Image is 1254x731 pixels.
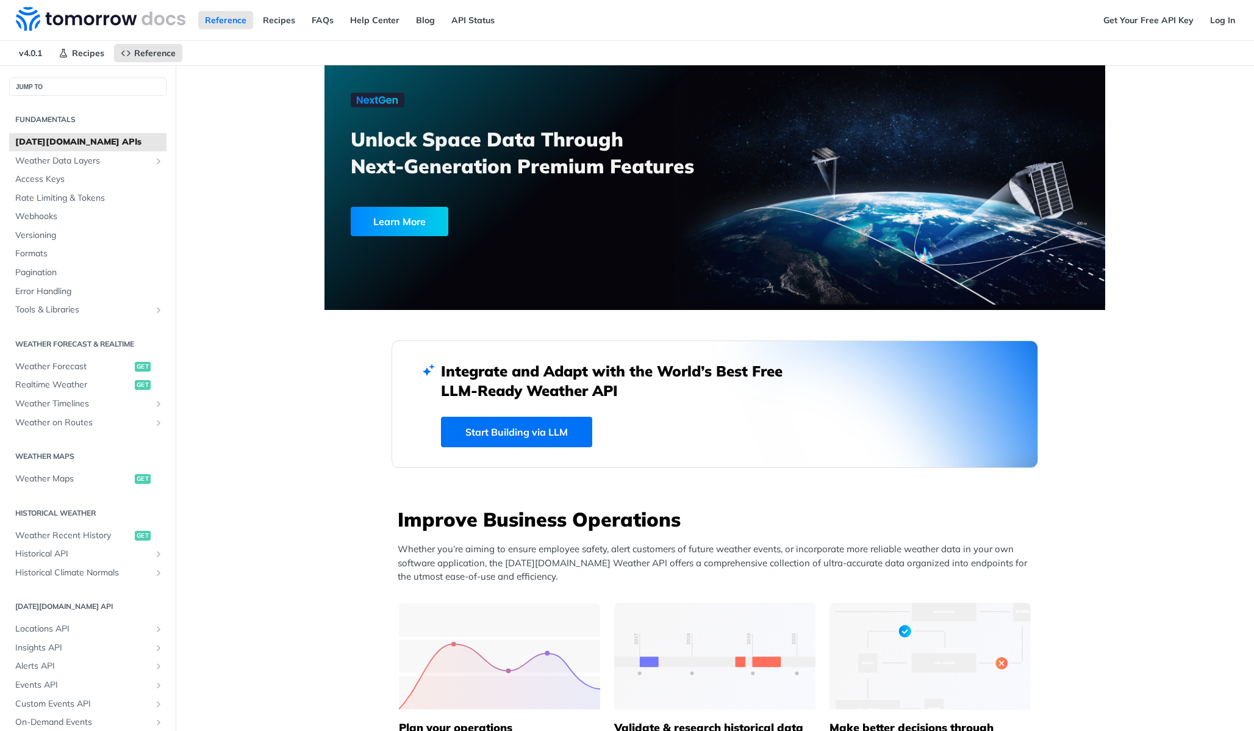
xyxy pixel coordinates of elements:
[9,527,167,545] a: Weather Recent Historyget
[9,301,167,319] a: Tools & LibrariesShow subpages for Tools & Libraries
[15,660,151,672] span: Alerts API
[9,133,167,151] a: [DATE][DOMAIN_NAME] APIs
[15,698,151,710] span: Custom Events API
[154,399,163,409] button: Show subpages for Weather Timelines
[154,680,163,690] button: Show subpages for Events API
[154,156,163,166] button: Show subpages for Weather Data Layers
[9,339,167,350] h2: Weather Forecast & realtime
[351,207,653,236] a: Learn More
[135,531,151,541] span: get
[441,417,592,447] a: Start Building via LLM
[9,620,167,638] a: Locations APIShow subpages for Locations API
[154,549,163,559] button: Show subpages for Historical API
[441,361,801,400] h2: Integrate and Adapt with the World’s Best Free LLM-Ready Weather API
[351,207,448,236] div: Learn More
[9,508,167,519] h2: Historical Weather
[351,93,404,107] img: NextGen
[15,304,151,316] span: Tools & Libraries
[52,44,111,62] a: Recipes
[154,643,163,653] button: Show subpages for Insights API
[135,474,151,484] span: get
[15,173,163,185] span: Access Keys
[9,114,167,125] h2: Fundamentals
[409,11,442,29] a: Blog
[72,48,104,59] span: Recipes
[9,657,167,675] a: Alerts APIShow subpages for Alerts API
[154,568,163,578] button: Show subpages for Historical Climate Normals
[1203,11,1242,29] a: Log In
[9,564,167,582] a: Historical Climate NormalsShow subpages for Historical Climate Normals
[9,264,167,282] a: Pagination
[398,506,1038,533] h3: Improve Business Operations
[829,603,1031,710] img: a22d113-group-496-32x.svg
[399,603,600,710] img: 39565e8-group-4962x.svg
[9,695,167,713] a: Custom Events APIShow subpages for Custom Events API
[9,77,167,96] button: JUMP TO
[15,398,151,410] span: Weather Timelines
[15,286,163,298] span: Error Handling
[9,358,167,376] a: Weather Forecastget
[154,718,163,727] button: Show subpages for On-Demand Events
[15,548,151,560] span: Historical API
[614,603,815,710] img: 13d7ca0-group-496-2.svg
[15,473,132,485] span: Weather Maps
[15,567,151,579] span: Historical Climate Normals
[15,136,163,148] span: [DATE][DOMAIN_NAME] APIs
[9,451,167,462] h2: Weather Maps
[9,395,167,413] a: Weather TimelinesShow subpages for Weather Timelines
[16,7,185,31] img: Tomorrow.io Weather API Docs
[9,414,167,432] a: Weather on RoutesShow subpages for Weather on Routes
[15,211,163,223] span: Webhooks
[135,380,151,390] span: get
[15,642,151,654] span: Insights API
[15,192,163,204] span: Rate Limiting & Tokens
[305,11,340,29] a: FAQs
[9,639,167,657] a: Insights APIShow subpages for Insights API
[9,470,167,488] a: Weather Mapsget
[15,716,151,729] span: On-Demand Events
[15,361,132,373] span: Weather Forecast
[9,170,167,189] a: Access Keys
[445,11,501,29] a: API Status
[15,417,151,429] span: Weather on Routes
[198,11,253,29] a: Reference
[135,362,151,372] span: get
[9,189,167,207] a: Rate Limiting & Tokens
[154,661,163,671] button: Show subpages for Alerts API
[398,542,1038,584] p: Whether you’re aiming to ensure employee safety, alert customers of future weather events, or inc...
[9,676,167,694] a: Events APIShow subpages for Events API
[15,530,132,542] span: Weather Recent History
[9,226,167,245] a: Versioning
[134,48,176,59] span: Reference
[9,601,167,612] h2: [DATE][DOMAIN_NAME] API
[12,44,49,62] span: v4.0.1
[343,11,406,29] a: Help Center
[15,155,151,167] span: Weather Data Layers
[9,152,167,170] a: Weather Data LayersShow subpages for Weather Data Layers
[15,623,151,635] span: Locations API
[9,283,167,301] a: Error Handling
[154,418,163,428] button: Show subpages for Weather on Routes
[15,229,163,242] span: Versioning
[114,44,182,62] a: Reference
[351,126,728,179] h3: Unlock Space Data Through Next-Generation Premium Features
[9,376,167,394] a: Realtime Weatherget
[15,267,163,279] span: Pagination
[15,679,151,691] span: Events API
[9,245,167,263] a: Formats
[256,11,302,29] a: Recipes
[15,379,132,391] span: Realtime Weather
[1097,11,1200,29] a: Get Your Free API Key
[9,545,167,563] a: Historical APIShow subpages for Historical API
[154,624,163,634] button: Show subpages for Locations API
[9,207,167,226] a: Webhooks
[154,305,163,315] button: Show subpages for Tools & Libraries
[15,248,163,260] span: Formats
[154,699,163,709] button: Show subpages for Custom Events API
